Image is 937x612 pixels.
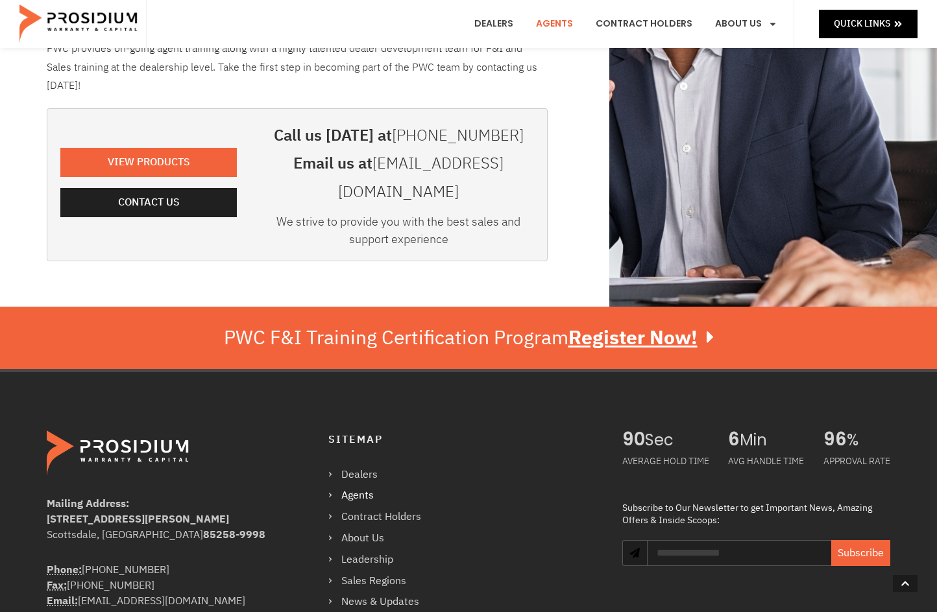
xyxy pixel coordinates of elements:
a: Leadership [328,550,434,569]
span: 96 [823,430,847,450]
div: We strive to provide you with the best sales and support experience [263,213,534,254]
span: Min [740,430,804,450]
a: [EMAIL_ADDRESS][DOMAIN_NAME] [338,152,504,203]
a: Dealers [328,465,434,484]
span: Subscribe [838,545,884,561]
a: Quick Links [819,10,918,38]
div: Scottsdale, [GEOGRAPHIC_DATA] [47,527,276,543]
span: % [847,430,890,450]
b: [STREET_ADDRESS][PERSON_NAME] [47,512,229,527]
a: Sales Regions [328,572,434,591]
span: 6 [728,430,740,450]
strong: Phone: [47,562,82,578]
u: Register Now! [568,323,698,352]
div: [PHONE_NUMBER] [PHONE_NUMBER] [EMAIL_ADDRESS][DOMAIN_NAME] [47,562,276,609]
div: AVERAGE HOLD TIME [622,450,709,473]
h3: Email us at [263,150,534,206]
div: PWC F&I Training Certification Program [224,326,714,349]
a: View Products [60,148,237,177]
a: Contract Holders [328,508,434,526]
span: Contact Us [118,193,180,212]
strong: Fax: [47,578,67,593]
a: About Us [328,529,434,548]
form: Newsletter Form [647,540,890,579]
button: Subscribe [831,540,890,566]
div: PWC provides on-going agent training along with a highly talented dealer development team for F&I... [47,40,548,95]
a: [PHONE_NUMBER] [392,124,524,147]
abbr: Fax [47,578,67,593]
abbr: Email Address [47,593,78,609]
strong: Email: [47,593,78,609]
h4: Sitemap [328,430,596,449]
div: Subscribe to Our Newsletter to get Important News, Amazing Offers & Inside Scoops: [622,502,890,527]
a: Contact Us [60,188,237,217]
b: Mailing Address: [47,496,129,512]
span: 90 [622,430,645,450]
span: View Products [108,153,190,172]
span: Sec [645,430,709,450]
a: News & Updates [328,593,434,611]
div: AVG HANDLE TIME [728,450,804,473]
span: Quick Links [834,16,890,32]
b: 85258-9998 [203,527,265,543]
a: Agents [328,486,434,505]
abbr: Phone Number [47,562,82,578]
div: APPROVAL RATE [823,450,890,473]
h3: Call us [DATE] at [263,122,534,150]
